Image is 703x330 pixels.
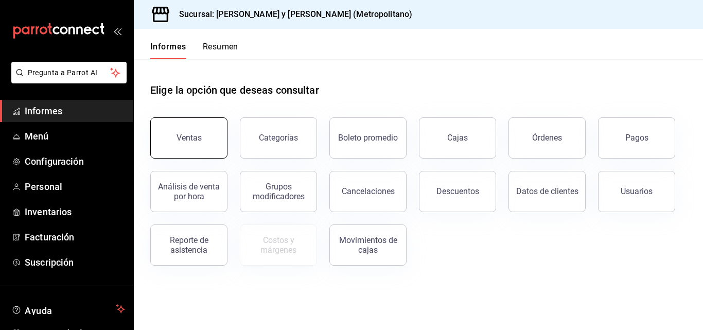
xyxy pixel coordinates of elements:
[7,75,127,85] a: Pregunta a Parrot AI
[436,186,479,196] font: Descuentos
[342,186,395,196] font: Cancelaciones
[338,133,398,143] font: Boleto promedio
[11,62,127,83] button: Pregunta a Parrot AI
[28,68,98,77] font: Pregunta a Parrot AI
[532,133,562,143] font: Órdenes
[260,235,296,255] font: Costos y márgenes
[158,182,220,201] font: Análisis de venta por hora
[25,181,62,192] font: Personal
[621,186,653,196] font: Usuarios
[150,84,319,96] font: Elige la opción que deseas consultar
[177,133,202,143] font: Ventas
[516,186,578,196] font: Datos de clientes
[240,224,317,266] button: Contrata inventarios para ver este informe
[25,206,72,217] font: Inventarios
[508,117,586,159] button: Órdenes
[25,156,84,167] font: Configuración
[25,305,52,316] font: Ayuda
[598,171,675,212] button: Usuarios
[150,117,227,159] button: Ventas
[419,171,496,212] button: Descuentos
[259,133,298,143] font: Categorías
[113,27,121,35] button: abrir_cajón_menú
[150,224,227,266] button: Reporte de asistencia
[150,42,186,51] font: Informes
[625,133,648,143] font: Pagos
[329,171,407,212] button: Cancelaciones
[598,117,675,159] button: Pagos
[240,117,317,159] button: Categorías
[329,117,407,159] button: Boleto promedio
[179,9,412,19] font: Sucursal: [PERSON_NAME] y [PERSON_NAME] (Metropolitano)
[25,106,62,116] font: Informes
[419,117,496,159] a: Cajas
[170,235,208,255] font: Reporte de asistencia
[25,257,74,268] font: Suscripción
[150,171,227,212] button: Análisis de venta por hora
[203,42,238,51] font: Resumen
[25,232,74,242] font: Facturación
[339,235,397,255] font: Movimientos de cajas
[25,131,49,142] font: Menú
[447,133,468,143] font: Cajas
[253,182,305,201] font: Grupos modificadores
[508,171,586,212] button: Datos de clientes
[240,171,317,212] button: Grupos modificadores
[329,224,407,266] button: Movimientos de cajas
[150,41,238,59] div: pestañas de navegación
